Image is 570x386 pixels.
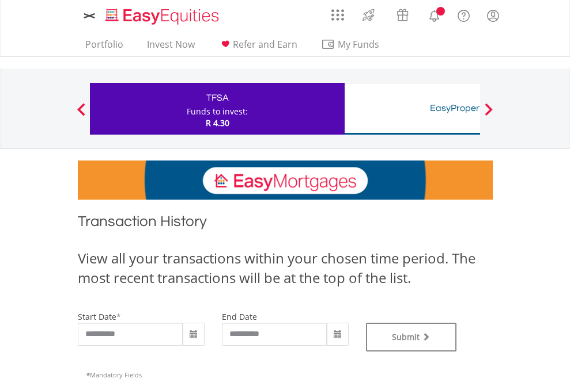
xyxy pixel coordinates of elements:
[366,323,457,351] button: Submit
[420,3,449,26] a: Notifications
[78,160,493,200] img: EasyMortage Promotion Banner
[97,90,338,106] div: TFSA
[101,3,224,26] a: Home page
[81,39,128,56] a: Portfolio
[233,38,297,51] span: Refer and Earn
[187,106,248,117] div: Funds to invest:
[78,311,116,322] label: start date
[386,3,420,24] a: Vouchers
[70,109,93,120] button: Previous
[214,39,302,56] a: Refer and Earn
[321,37,397,52] span: My Funds
[103,7,224,26] img: EasyEquities_Logo.png
[222,311,257,322] label: end date
[142,39,199,56] a: Invest Now
[359,6,378,24] img: thrive-v2.svg
[449,3,478,26] a: FAQ's and Support
[324,3,352,21] a: AppsGrid
[206,117,229,128] span: R 4.30
[478,3,508,28] a: My Profile
[86,370,142,379] span: Mandatory Fields
[393,6,412,24] img: vouchers-v2.svg
[331,9,344,21] img: grid-menu-icon.svg
[78,211,493,237] h1: Transaction History
[477,109,500,120] button: Next
[78,249,493,288] div: View all your transactions within your chosen time period. The most recent transactions will be a...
